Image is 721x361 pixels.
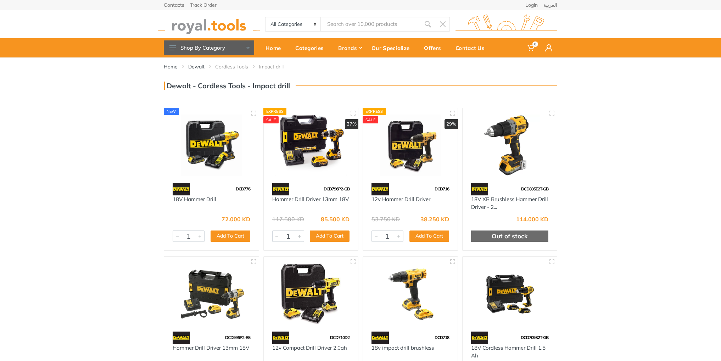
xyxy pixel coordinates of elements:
img: Royal Tools - 18V XR Brushless Hammer Drill Driver - 2 X 1.7 Ah POWERSTACK Batteries [469,115,551,176]
span: DCD718 [435,335,449,340]
a: Cordless Tools [215,63,248,70]
img: royal.tools Logo [455,15,557,34]
div: 117.500 KD [272,216,304,222]
a: Dewalt [188,63,205,70]
img: Royal Tools - 18V Hammer Drill [171,115,252,176]
a: Contacts [164,2,184,7]
img: 45.webp [371,332,389,344]
a: Home [164,63,178,70]
a: Our Specialize [367,38,419,57]
div: SALE [263,116,279,123]
img: Royal Tools - 12v Hammer Drill Driver [369,115,451,176]
img: 45.webp [371,183,389,195]
a: العربية [543,2,557,7]
div: Home [261,40,290,55]
h3: Dewalt - Cordless Tools - Impact drill [164,82,290,90]
span: DCD996P2-B5 [225,335,250,340]
div: 85.500 KD [321,216,350,222]
div: 114.000 KD [516,216,548,222]
div: Express [363,108,386,115]
nav: breadcrumb [164,63,557,70]
span: DCD710D2 [330,335,350,340]
img: 45.webp [173,183,190,195]
span: DCD716 [435,186,449,191]
a: Track Order [190,2,217,7]
img: Royal Tools - Hammer Drill Driver 13mm 18V [171,263,252,324]
a: Contact Us [451,38,494,57]
img: 45.webp [272,332,290,344]
select: Category [266,17,321,31]
img: 45.webp [173,332,190,344]
span: DCD776 [236,186,250,191]
div: Offers [419,40,451,55]
div: Out of stock [471,231,549,242]
img: 45.webp [471,183,488,195]
a: 18v impact drill brushless [371,344,434,351]
input: Site search [321,17,420,32]
div: Categories [290,40,333,55]
a: Offers [419,38,451,57]
img: royal.tools Logo [158,15,260,34]
div: 53.750 KD [371,216,400,222]
a: 12v Hammer Drill Driver [371,196,430,202]
div: 72.000 KD [222,216,250,222]
li: Impact drill [259,63,294,70]
a: 0 [522,38,540,57]
span: DCD796P2-GB [324,186,350,191]
img: 45.webp [272,183,290,195]
img: Royal Tools - 18v impact drill brushless [369,263,451,324]
img: Royal Tools - 18V Cordless Hammer Drill 1.5 Ah [469,263,551,324]
img: 45.webp [471,332,488,344]
a: Home [261,38,290,57]
div: Our Specialize [367,40,419,55]
span: DCD805E2T-GB [521,186,548,191]
div: 38.250 KD [420,216,449,222]
div: SALE [363,116,378,123]
button: Add To Cart [310,231,350,242]
img: Royal Tools - Hammer Drill Driver 13mm 18V [270,115,352,176]
div: Brands [333,40,367,55]
span: DCD709S2T-GB [521,335,548,340]
a: Hammer Drill Driver 13mm 18V [173,344,249,351]
div: Express [263,108,287,115]
a: Login [525,2,538,7]
a: Hammer Drill Driver 13mm 18V [272,196,349,202]
div: 29% [445,119,458,129]
button: Shop By Category [164,40,254,55]
div: 27% [345,119,358,129]
div: Contact Us [451,40,494,55]
button: Add To Cart [211,231,250,242]
span: 0 [532,41,538,47]
button: Add To Cart [409,231,449,242]
a: 18V Hammer Drill [173,196,216,202]
a: 18V Cordless Hammer Drill 1.5 Ah [471,344,546,359]
div: new [164,108,179,115]
a: 18V XR Brushless Hammer Drill Driver - 2... [471,196,548,211]
a: 12v Compact Drill Driver 2.0ah [272,344,347,351]
img: Royal Tools - 12v Compact Drill Driver 2.0ah [270,263,352,324]
a: Categories [290,38,333,57]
